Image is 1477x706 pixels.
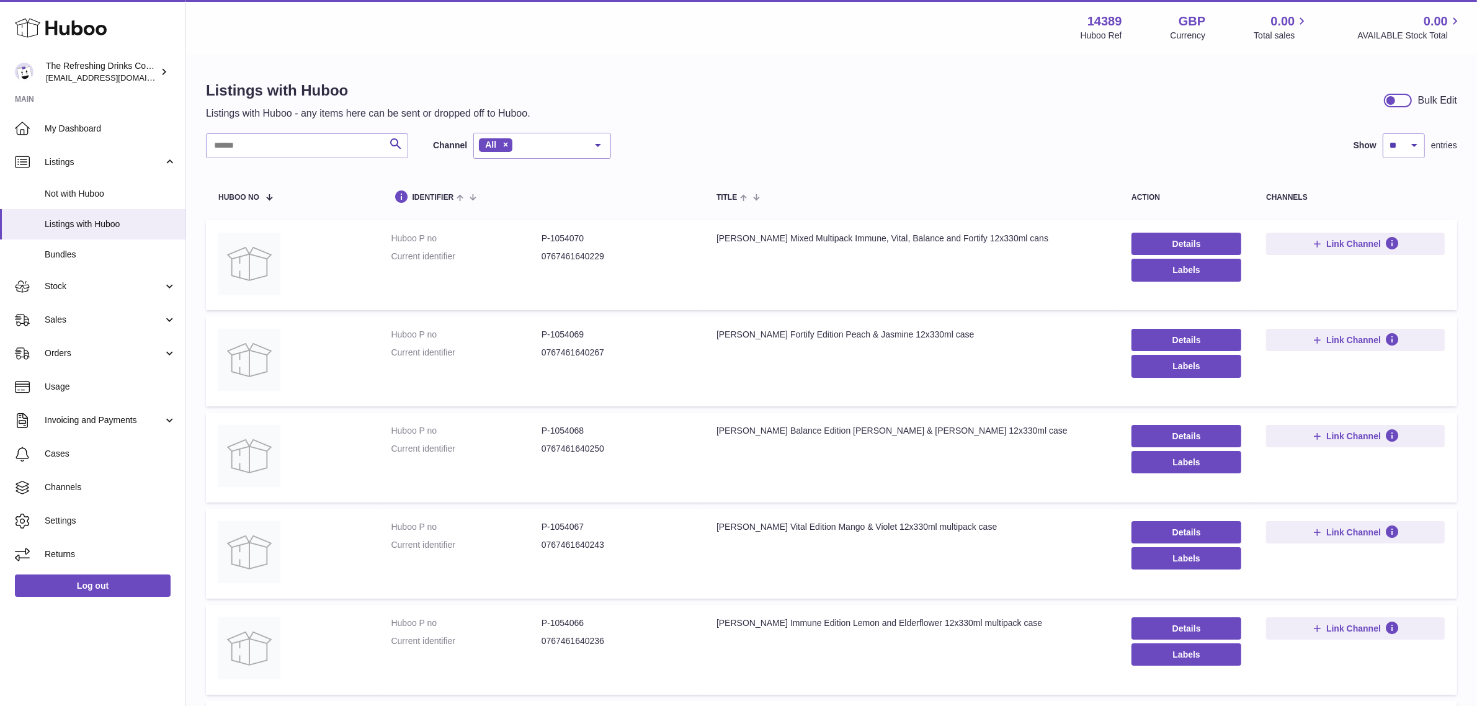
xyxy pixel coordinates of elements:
h1: Listings with Huboo [206,81,530,101]
div: action [1131,194,1241,202]
span: My Dashboard [45,123,176,135]
span: entries [1431,140,1457,151]
span: 0.00 [1271,13,1295,30]
dt: Current identifier [391,539,542,551]
dt: Huboo P no [391,521,542,533]
span: Usage [45,381,176,393]
div: Huboo Ref [1081,30,1122,42]
img: Dr Funk Fortify Edition Peach & Jasmine 12x330ml case [218,329,280,391]
button: Labels [1131,643,1241,666]
span: Invoicing and Payments [45,414,163,426]
div: [PERSON_NAME] Vital Edition Mango & Violet 12x330ml multipack case [716,521,1107,533]
dd: 0767461640243 [542,539,692,551]
span: Link Channel [1326,238,1381,249]
span: Link Channel [1326,431,1381,442]
div: [PERSON_NAME] Fortify Edition Peach & Jasmine 12x330ml case [716,329,1107,341]
span: AVAILABLE Stock Total [1357,30,1462,42]
img: Dr Funk Immune Edition Lemon and Elderflower 12x330ml multipack case [218,617,280,679]
span: Huboo no [218,194,259,202]
button: Labels [1131,259,1241,281]
dd: 0767461640236 [542,635,692,647]
a: Log out [15,574,171,597]
span: Sales [45,314,163,326]
button: Labels [1131,547,1241,570]
span: Orders [45,347,163,359]
img: Dr Funk Balance Edition Berry & Rose 12x330ml case [218,425,280,487]
span: Link Channel [1326,527,1381,538]
span: Returns [45,548,176,560]
strong: 14389 [1087,13,1122,30]
a: 0.00 Total sales [1254,13,1309,42]
span: Link Channel [1326,623,1381,634]
dd: 0767461640229 [542,251,692,262]
dd: 0767461640250 [542,443,692,455]
dd: P-1054069 [542,329,692,341]
dd: P-1054067 [542,521,692,533]
dt: Current identifier [391,635,542,647]
dt: Huboo P no [391,617,542,629]
span: Settings [45,515,176,527]
span: 0.00 [1424,13,1448,30]
button: Link Channel [1266,425,1445,447]
label: Channel [433,140,467,151]
img: internalAdmin-14389@internal.huboo.com [15,63,33,81]
span: title [716,194,737,202]
span: Total sales [1254,30,1309,42]
span: Bundles [45,249,176,261]
span: Not with Huboo [45,188,176,200]
label: Show [1354,140,1377,151]
dd: 0767461640267 [542,347,692,359]
dt: Huboo P no [391,425,542,437]
a: Details [1131,233,1241,255]
div: [PERSON_NAME] Mixed Multipack Immune, Vital, Balance and Fortify 12x330ml cans [716,233,1107,244]
span: Stock [45,280,163,292]
button: Link Channel [1266,329,1445,351]
dd: P-1054070 [542,233,692,244]
div: Bulk Edit [1418,94,1457,107]
a: Details [1131,329,1241,351]
div: The Refreshing Drinks Company [46,60,158,84]
span: [EMAIL_ADDRESS][DOMAIN_NAME] [46,73,182,83]
img: Dr Funk Vital Edition Mango & Violet 12x330ml multipack case [218,521,280,583]
a: Details [1131,617,1241,640]
dd: P-1054068 [542,425,692,437]
dt: Huboo P no [391,329,542,341]
button: Labels [1131,451,1241,473]
button: Link Channel [1266,233,1445,255]
span: Channels [45,481,176,493]
span: All [485,140,496,150]
dt: Huboo P no [391,233,542,244]
div: channels [1266,194,1445,202]
p: Listings with Huboo - any items here can be sent or dropped off to Huboo. [206,107,530,120]
span: Link Channel [1326,334,1381,346]
div: [PERSON_NAME] Immune Edition Lemon and Elderflower 12x330ml multipack case [716,617,1107,629]
dt: Current identifier [391,347,542,359]
dd: P-1054066 [542,617,692,629]
button: Labels [1131,355,1241,377]
span: Cases [45,448,176,460]
button: Link Channel [1266,617,1445,640]
strong: GBP [1179,13,1205,30]
a: Details [1131,521,1241,543]
div: [PERSON_NAME] Balance Edition [PERSON_NAME] & [PERSON_NAME] 12x330ml case [716,425,1107,437]
a: Details [1131,425,1241,447]
img: Dr Funk Mixed Multipack Immune, Vital, Balance and Fortify 12x330ml cans [218,233,280,295]
div: Currency [1171,30,1206,42]
span: Listings with Huboo [45,218,176,230]
dt: Current identifier [391,251,542,262]
button: Link Channel [1266,521,1445,543]
span: Listings [45,156,163,168]
dt: Current identifier [391,443,542,455]
a: 0.00 AVAILABLE Stock Total [1357,13,1462,42]
span: identifier [413,194,454,202]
